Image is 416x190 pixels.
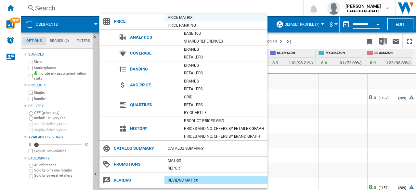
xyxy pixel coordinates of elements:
[181,78,267,84] div: Brands
[181,38,267,44] div: Shared references
[164,177,267,184] div: REVIEWS Matrix
[181,62,267,69] div: Brands
[110,144,164,153] span: Catalog Summary
[110,176,164,185] span: Reviews
[181,102,267,108] div: Retailers
[181,86,267,92] div: Retailers
[181,30,267,37] div: Base 100
[181,125,267,132] div: Prices and No. offers by retailer graph
[110,17,164,26] span: Price
[181,46,267,53] div: Brands
[127,124,181,133] span: History
[110,160,164,169] span: Promotions
[164,165,267,171] div: Report
[127,33,181,42] span: Analytics
[181,109,267,116] div: By quartile
[164,22,267,29] div: Price Ranking
[127,100,181,109] span: Quartiles
[181,118,267,124] div: Product prices grid
[127,49,181,58] span: Coverage
[164,145,267,152] div: Catalog Summary
[127,81,181,90] span: Avg price
[181,70,267,76] div: Retailers
[181,54,267,60] div: Retailers
[181,94,267,100] div: Grid
[164,157,267,164] div: Matrix
[127,65,181,74] span: Banding
[164,14,267,21] div: Price Matrix
[181,133,267,140] div: Prices and No. offers by brand graph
